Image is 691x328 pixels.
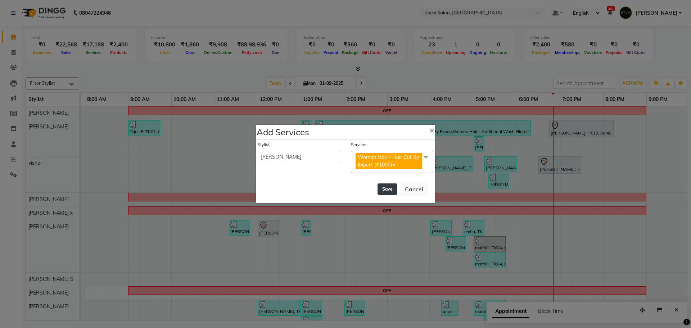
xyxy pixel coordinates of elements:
[358,154,419,168] span: Woman Hair - Hair Cut By Expert (₹1000)
[351,141,367,148] label: Services
[424,120,440,140] button: Close
[392,161,395,168] a: x
[258,141,270,148] label: Stylist
[429,124,434,135] span: ×
[257,126,309,138] h4: Add Services
[378,183,397,195] button: Save
[400,182,428,196] button: Cancel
